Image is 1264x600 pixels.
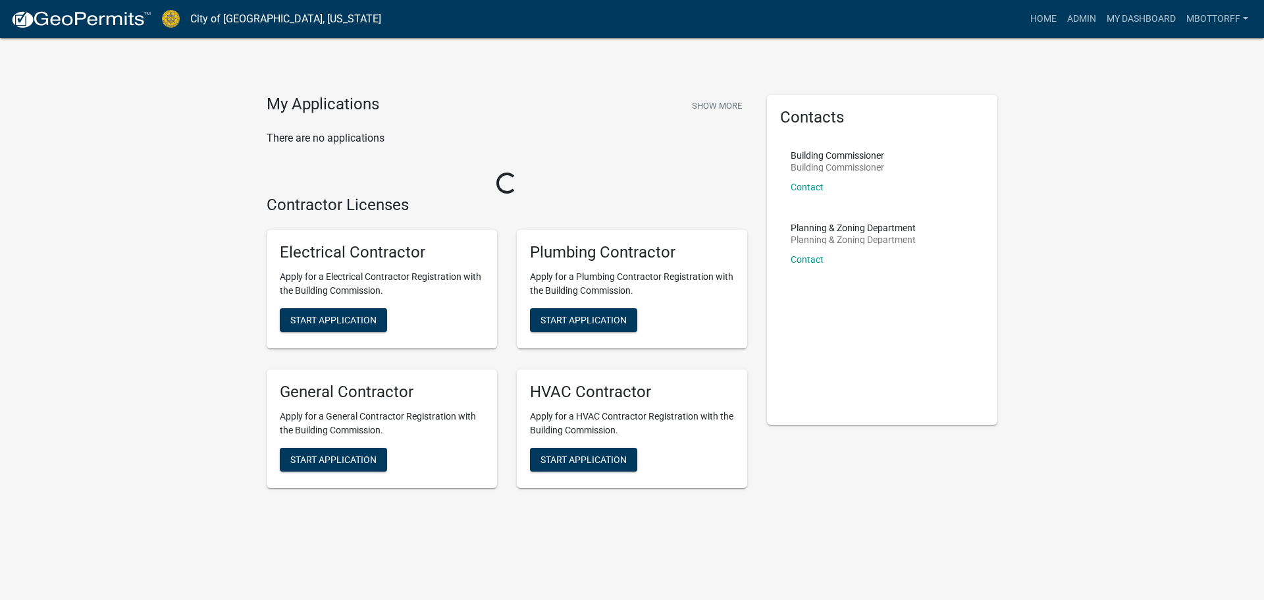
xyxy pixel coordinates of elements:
button: Start Application [280,308,387,332]
p: Apply for a Plumbing Contractor Registration with the Building Commission. [530,270,734,298]
button: Show More [687,95,747,117]
button: Start Application [530,308,637,332]
span: Start Application [290,454,377,464]
h5: Contacts [780,108,984,127]
p: Apply for a Electrical Contractor Registration with the Building Commission. [280,270,484,298]
a: City of [GEOGRAPHIC_DATA], [US_STATE] [190,8,381,30]
a: Contact [791,182,824,192]
span: Start Application [290,315,377,325]
a: Contact [791,254,824,265]
a: Mbottorff [1181,7,1253,32]
p: Planning & Zoning Department [791,223,916,232]
a: My Dashboard [1101,7,1181,32]
span: Start Application [540,315,627,325]
span: Start Application [540,454,627,464]
h4: My Applications [267,95,379,115]
p: Building Commissioner [791,151,884,160]
p: There are no applications [267,130,747,146]
a: Home [1025,7,1062,32]
a: Admin [1062,7,1101,32]
h4: Contractor Licenses [267,196,747,215]
h5: Plumbing Contractor [530,243,734,262]
h5: General Contractor [280,383,484,402]
img: City of Jeffersonville, Indiana [162,10,180,28]
h5: HVAC Contractor [530,383,734,402]
button: Start Application [280,448,387,472]
p: Apply for a General Contractor Registration with the Building Commission. [280,410,484,437]
p: Building Commissioner [791,163,884,172]
p: Planning & Zoning Department [791,235,916,244]
h5: Electrical Contractor [280,243,484,262]
p: Apply for a HVAC Contractor Registration with the Building Commission. [530,410,734,437]
button: Start Application [530,448,637,472]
